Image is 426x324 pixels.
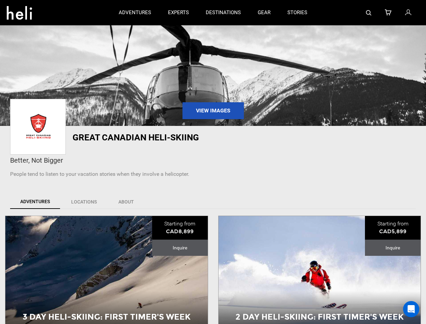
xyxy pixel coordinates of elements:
[206,9,241,16] p: destinations
[182,102,244,119] a: View Images
[366,10,371,16] img: search-bar-icon.svg
[168,9,189,16] p: experts
[10,195,60,209] a: Adventures
[12,101,64,153] img: img_9251f6c852f2d69a6fdc2f2f53e7d310.png
[403,301,419,317] div: Open Intercom Messenger
[10,156,416,165] div: Better, Not Bigger
[119,9,151,16] p: adventures
[61,195,107,209] a: Locations
[10,170,416,178] p: People tend to listen to your vacation stories when they involve a helicopter.
[73,133,282,142] h1: Great Canadian Heli-Skiing
[108,195,144,209] a: About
